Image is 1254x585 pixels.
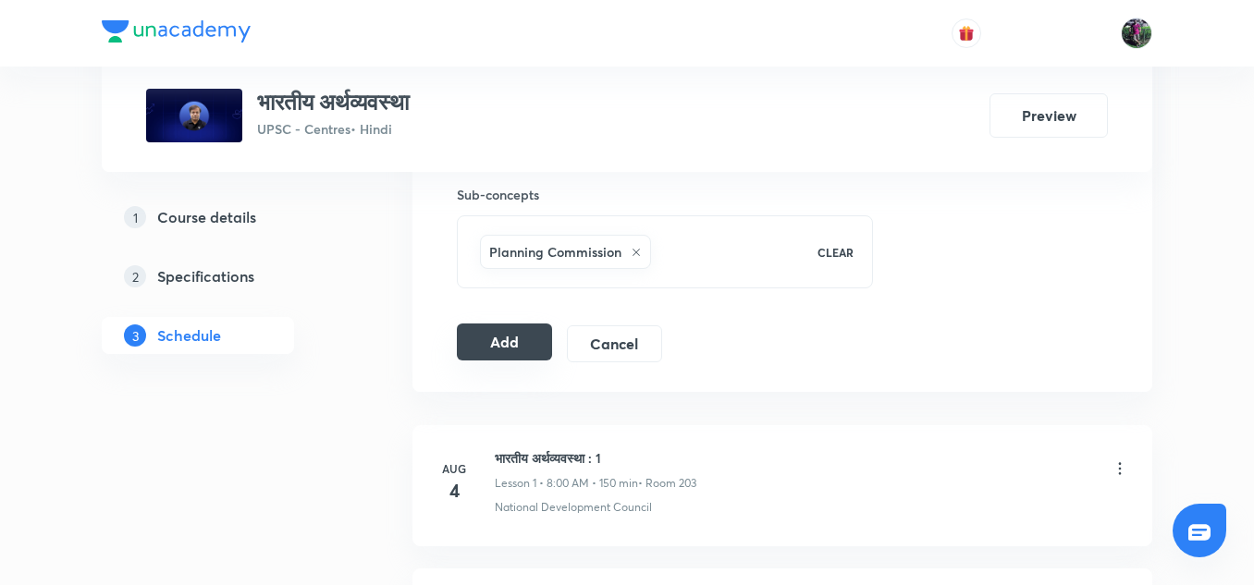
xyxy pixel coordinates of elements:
[495,499,652,516] p: National Development Council
[157,324,221,347] h5: Schedule
[990,93,1108,138] button: Preview
[958,25,975,42] img: avatar
[102,20,251,47] a: Company Logo
[436,477,473,505] h4: 4
[457,323,552,360] button: Add
[124,206,146,228] p: 1
[124,265,146,287] p: 2
[1121,18,1152,49] img: Ravishekhar Kumar
[638,475,696,492] p: • Room 203
[495,475,638,492] p: Lesson 1 • 8:00 AM • 150 min
[489,242,621,262] h6: Planning Commission
[952,18,981,48] button: avatar
[495,448,696,468] h6: भारतीय अर्थव्यवस्था : 1
[818,244,854,261] p: CLEAR
[436,460,473,477] h6: Aug
[157,206,256,228] h5: Course details
[124,324,146,347] p: 3
[157,265,254,287] h5: Specifications
[102,199,353,236] a: 1Course details
[102,20,251,43] img: Company Logo
[102,258,353,295] a: 2Specifications
[567,325,662,362] button: Cancel
[257,119,409,139] p: UPSC - Centres • Hindi
[146,89,242,142] img: 924f6161a7164d4c948741af40c32755.jpg
[257,89,409,116] h3: भारतीय अर्थव्यवस्था
[457,185,873,204] h6: Sub-concepts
